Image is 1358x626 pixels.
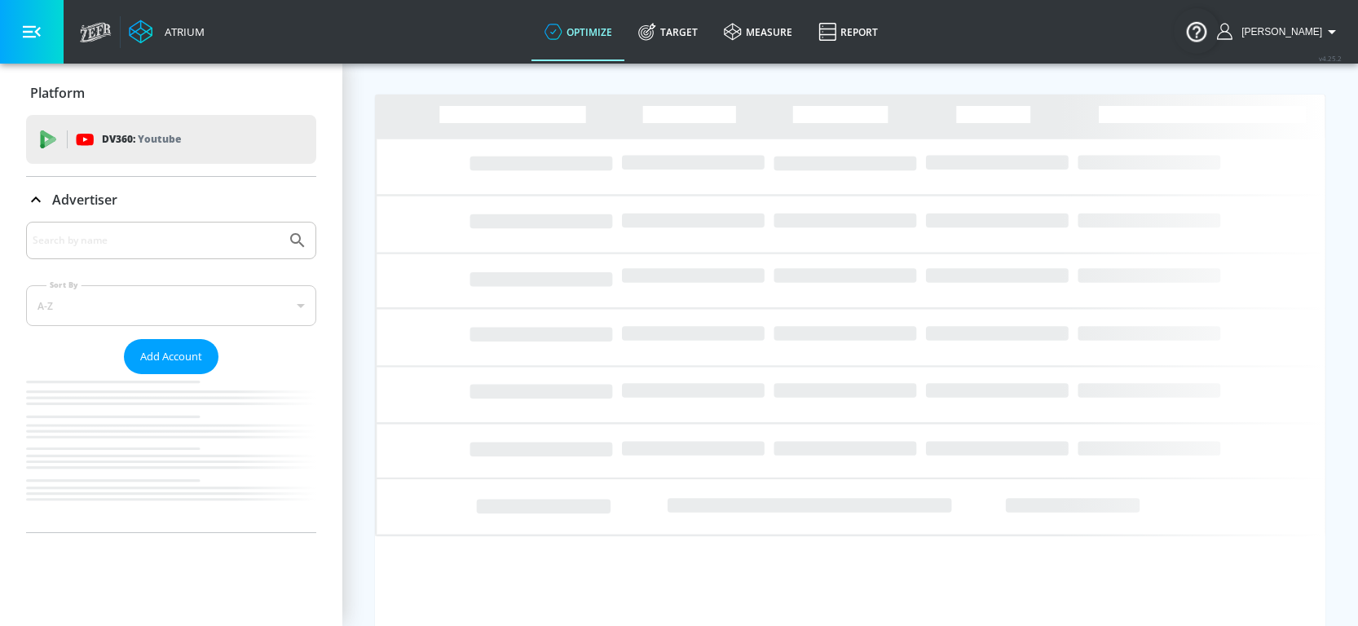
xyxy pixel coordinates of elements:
input: Search by name [33,230,280,251]
p: Platform [30,84,85,102]
div: Platform [26,70,316,116]
div: DV360: Youtube [26,115,316,164]
button: [PERSON_NAME] [1217,22,1342,42]
button: Open Resource Center [1174,8,1219,54]
span: Add Account [140,347,202,366]
p: DV360: [102,130,181,148]
a: Report [805,2,891,61]
button: Add Account [124,339,218,374]
div: Advertiser [26,177,316,223]
a: Atrium [129,20,205,44]
div: A-Z [26,285,316,326]
a: measure [711,2,805,61]
label: Sort By [46,280,82,290]
p: Advertiser [52,191,117,209]
a: Target [625,2,711,61]
div: Atrium [158,24,205,39]
a: optimize [531,2,625,61]
p: Youtube [138,130,181,148]
span: v 4.25.2 [1319,54,1342,63]
span: login as: sarah.ly@zefr.com [1235,26,1322,37]
div: Advertiser [26,222,316,532]
nav: list of Advertiser [26,374,316,532]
